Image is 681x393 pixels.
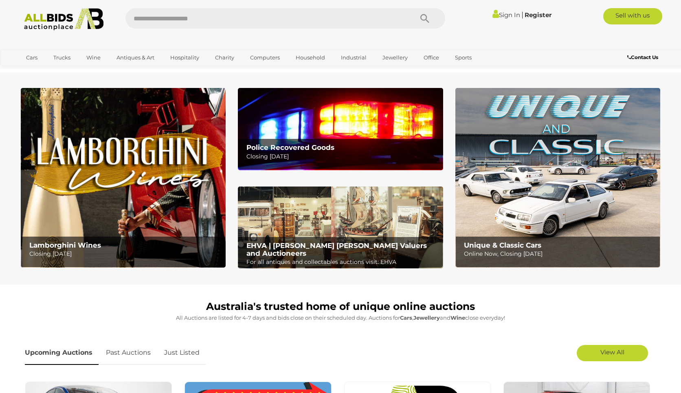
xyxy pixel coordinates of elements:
[245,51,285,64] a: Computers
[450,314,465,321] strong: Wine
[158,341,206,365] a: Just Listed
[525,11,551,19] a: Register
[25,341,99,365] a: Upcoming Auctions
[290,51,330,64] a: Household
[238,88,443,170] img: Police Recovered Goods
[81,51,106,64] a: Wine
[450,51,477,64] a: Sports
[29,249,221,259] p: Closing [DATE]
[210,51,239,64] a: Charity
[21,88,226,268] a: Lamborghini Wines Lamborghini Wines Closing [DATE]
[464,249,656,259] p: Online Now, Closing [DATE]
[21,64,89,78] a: [GEOGRAPHIC_DATA]
[246,143,334,151] b: Police Recovered Goods
[603,8,662,24] a: Sell with us
[400,314,412,321] strong: Cars
[238,88,443,170] a: Police Recovered Goods Police Recovered Goods Closing [DATE]
[600,348,624,356] span: View All
[48,51,76,64] a: Trucks
[404,8,445,29] button: Search
[336,51,372,64] a: Industrial
[21,88,226,268] img: Lamborghini Wines
[455,88,660,268] a: Unique & Classic Cars Unique & Classic Cars Online Now, Closing [DATE]
[25,301,656,312] h1: Australia's trusted home of unique online auctions
[377,51,413,64] a: Jewellery
[165,51,204,64] a: Hospitality
[627,54,658,60] b: Contact Us
[413,314,440,321] strong: Jewellery
[29,241,101,249] b: Lamborghini Wines
[238,187,443,269] a: EHVA | Evans Hastings Valuers and Auctioneers EHVA | [PERSON_NAME] [PERSON_NAME] Valuers and Auct...
[577,345,648,361] a: View All
[246,257,438,267] p: For all antiques and collectables auctions visit: EHVA
[521,10,523,19] span: |
[418,51,444,64] a: Office
[100,341,157,365] a: Past Auctions
[492,11,520,19] a: Sign In
[111,51,160,64] a: Antiques & Art
[464,241,541,249] b: Unique & Classic Cars
[21,51,43,64] a: Cars
[25,313,656,323] p: All Auctions are listed for 4-7 days and bids close on their scheduled day. Auctions for , and cl...
[246,242,427,257] b: EHVA | [PERSON_NAME] [PERSON_NAME] Valuers and Auctioneers
[20,8,108,31] img: Allbids.com.au
[238,187,443,269] img: EHVA | Evans Hastings Valuers and Auctioneers
[627,53,660,62] a: Contact Us
[246,151,438,162] p: Closing [DATE]
[455,88,660,268] img: Unique & Classic Cars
